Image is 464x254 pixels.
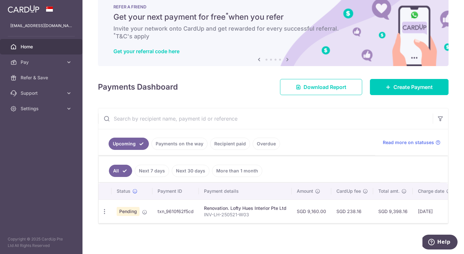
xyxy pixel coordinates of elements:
[117,188,130,194] span: Status
[331,200,373,223] td: SGD 238.16
[378,188,400,194] span: Total amt.
[297,188,313,194] span: Amount
[292,200,331,223] td: SGD 9,160.00
[212,165,262,177] a: More than 1 month
[8,5,39,13] img: CardUp
[204,211,286,218] p: INV-LH-250521-W03
[383,139,440,146] a: Read more on statuses
[210,138,250,150] a: Recipient paid
[152,183,199,200] th: Payment ID
[98,81,178,93] h4: Payments Dashboard
[113,4,433,9] p: REFER A FRIEND
[418,188,444,194] span: Charge date
[21,90,63,96] span: Support
[117,207,140,216] span: Pending
[113,12,433,22] h5: Get your next payment for free when you refer
[393,83,433,91] span: Create Payment
[109,165,132,177] a: All
[152,200,199,223] td: txn_9610f62f5cd
[253,138,280,150] a: Overdue
[98,108,433,129] input: Search by recipient name, payment id or reference
[109,138,149,150] a: Upcoming
[204,205,286,211] div: Renovation. Lofty Hues Interior Pte Ltd
[383,139,434,146] span: Read more on statuses
[21,105,63,112] span: Settings
[373,200,413,223] td: SGD 9,398.16
[21,59,63,65] span: Pay
[10,23,72,29] p: [EMAIL_ADDRESS][DOMAIN_NAME]
[199,183,292,200] th: Payment details
[413,200,457,223] td: [DATE]
[151,138,208,150] a: Payments on the way
[336,188,361,194] span: CardUp fee
[304,83,346,91] span: Download Report
[370,79,449,95] a: Create Payment
[21,44,63,50] span: Home
[280,79,362,95] a: Download Report
[113,25,433,40] h6: Invite your network onto CardUp and get rewarded for every successful referral. T&C's apply
[172,165,209,177] a: Next 30 days
[135,165,169,177] a: Next 7 days
[113,48,179,54] a: Get your referral code here
[422,235,458,251] iframe: Opens a widget where you can find more information
[21,74,63,81] span: Refer & Save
